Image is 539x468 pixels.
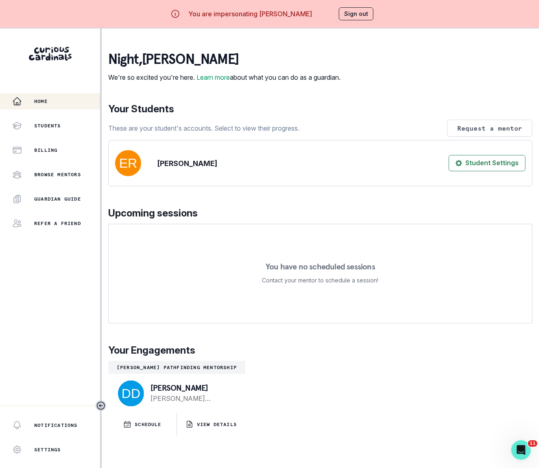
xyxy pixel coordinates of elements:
a: [PERSON_NAME][EMAIL_ADDRESS][PERSON_NAME][DOMAIN_NAME] [151,394,232,403]
p: These are your student's accounts. Select to view their progress. [108,123,299,133]
p: [PERSON_NAME] [157,158,217,169]
p: Your Students [108,102,532,116]
p: [PERSON_NAME] [151,384,232,392]
img: svg [118,381,144,407]
span: 11 [528,440,537,447]
a: Learn more [196,73,230,81]
button: Sign out [339,7,373,20]
p: You are impersonating [PERSON_NAME] [188,9,312,19]
p: Home [34,98,48,105]
p: Refer a friend [34,220,81,227]
p: Your Engagements [108,343,532,358]
iframe: Intercom live chat [511,440,531,460]
p: [PERSON_NAME] Pathfinding Mentorship [111,364,242,371]
p: Browse Mentors [34,171,81,178]
p: Contact your mentor to schedule a session! [262,276,379,285]
p: VIEW DETAILS [197,421,237,428]
button: Toggle sidebar [96,400,106,411]
img: Curious Cardinals Logo [29,47,72,61]
p: We're so excited you're here. about what you can do as a guardian. [108,72,340,82]
p: Billing [34,147,57,153]
button: SCHEDULE [108,413,177,436]
p: SCHEDULE [135,421,161,428]
p: night , [PERSON_NAME] [108,51,340,68]
p: Upcoming sessions [108,206,532,221]
p: Guardian Guide [34,196,81,202]
button: Student Settings [449,155,526,171]
img: svg [115,150,141,176]
p: Students [34,122,61,129]
button: Request a mentor [447,120,532,137]
button: VIEW DETAILS [177,413,245,436]
p: You have no scheduled sessions [266,262,375,271]
p: Settings [34,446,61,453]
p: Notifications [34,422,78,429]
